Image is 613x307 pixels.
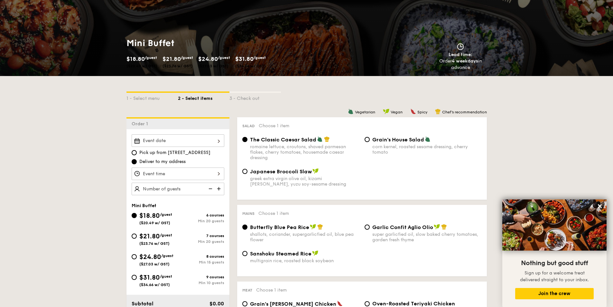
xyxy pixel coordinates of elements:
input: Deliver to my address [132,159,137,164]
span: Vegan [391,110,403,114]
div: Order in advance [432,58,489,71]
span: Mains [242,211,255,216]
span: ($34.66 w/ GST) [139,283,170,287]
span: ($23.76 w/ GST) [139,241,170,246]
img: icon-chef-hat.a58ddaea.svg [435,109,441,114]
span: $31.80 [235,55,254,62]
span: Subtotal [132,301,153,307]
span: /guest [145,55,157,60]
span: Choose 1 item [259,123,289,129]
span: ($34.66 w/ GST) [235,64,266,68]
img: icon-vegan.f8ff3823.svg [383,109,389,114]
img: icon-reduce.1d2dbef1.svg [205,183,215,195]
div: 1 - Select menu [126,93,178,102]
div: 7 courses [178,234,224,238]
span: Sign up for a welcome treat delivered straight to your inbox. [520,270,589,283]
span: Pick up from [STREET_ADDRESS] [139,149,210,156]
span: Butterfly Blue Pea Rice [250,224,309,230]
span: /guest [254,55,266,60]
span: The Classic Caesar Salad [250,137,316,143]
img: icon-add.58712e84.svg [215,183,224,195]
div: 8 courses [178,254,224,259]
input: Number of guests [132,183,224,195]
input: $18.80/guest($20.49 w/ GST)6 coursesMin 20 guests [132,213,137,218]
input: Event date [132,134,224,147]
span: $24.80 [198,55,218,62]
img: DSC07876-Edit02-Large.jpeg [502,199,607,251]
input: Oven-Roasted Teriyaki Chickenhouse-blend teriyaki sauce, baby bok choy, king oyster and shiitake ... [365,301,370,306]
img: icon-chef-hat.a58ddaea.svg [441,224,447,230]
span: /guest [160,233,172,237]
span: $0.00 [209,301,224,307]
span: Sanshoku Steamed Rice [250,251,311,257]
span: Garlic Confit Aglio Olio [372,224,433,230]
input: Event time [132,168,224,180]
span: $21.80 [163,55,181,62]
img: icon-vegan.f8ff3823.svg [434,224,440,230]
span: /guest [181,55,193,60]
img: icon-spicy.37a8142b.svg [337,301,343,306]
span: $21.80 [139,233,160,240]
div: 6 courses [178,213,224,217]
span: Lead time: [449,52,472,57]
img: icon-vegetarian.fe4039eb.svg [317,136,323,142]
img: icon-clock.2db775ea.svg [456,43,465,50]
span: Vegetarian [355,110,375,114]
input: The Classic Caesar Saladromaine lettuce, croutons, shaved parmesan flakes, cherry tomatoes, house... [242,137,247,142]
span: Grain's [PERSON_NAME] Chicken [250,301,336,307]
div: super garlicfied oil, slow baked cherry tomatoes, garden fresh thyme [372,232,482,243]
span: /guest [161,254,173,258]
div: Min 20 guests [178,219,224,223]
input: Pick up from [STREET_ADDRESS] [132,150,137,155]
div: 3 - Check out [229,93,281,102]
span: ($27.03 w/ GST) [198,64,228,68]
span: Oven-Roasted Teriyaki Chicken [372,301,455,307]
span: Mini Buffet [132,203,156,208]
div: 9 courses [178,275,224,279]
div: 2 - Select items [178,93,229,102]
span: $18.80 [139,212,160,220]
span: Spicy [417,110,427,114]
div: Min 20 guests [178,239,224,244]
span: Choose 1 item [256,287,287,293]
span: Grain's House Salad [372,137,424,143]
input: $24.80/guest($27.03 w/ GST)8 coursesMin 15 guests [132,254,137,259]
span: Choose 1 item [258,211,289,216]
span: Deliver to my address [139,158,186,165]
span: /guest [160,274,172,279]
button: Close [595,201,605,211]
span: $31.80 [139,274,160,282]
span: Order 1 [132,121,151,127]
div: greek extra virgin olive oil, kizami [PERSON_NAME], yuzu soy-sesame dressing [250,176,359,187]
div: Min 15 guests [178,260,224,264]
input: Sanshoku Steamed Ricemultigrain rice, roasted black soybean [242,251,247,256]
input: Butterfly Blue Pea Riceshallots, coriander, supergarlicfied oil, blue pea flower [242,225,247,230]
input: $21.80/guest($23.76 w/ GST)7 coursesMin 20 guests [132,234,137,239]
img: icon-vegan.f8ff3823.svg [310,224,316,230]
span: $24.80 [139,253,161,261]
img: icon-vegan.f8ff3823.svg [312,168,319,174]
div: corn kernel, roasted sesame dressing, cherry tomato [372,144,482,155]
span: ($20.49 w/ GST) [126,64,157,68]
span: /guest [218,55,230,60]
img: icon-vegan.f8ff3823.svg [312,250,319,256]
input: Grain's House Saladcorn kernel, roasted sesame dressing, cherry tomato [365,137,370,142]
div: romaine lettuce, croutons, shaved parmesan flakes, cherry tomatoes, housemade caesar dressing [250,144,359,160]
div: multigrain rice, roasted black soybean [250,258,359,264]
span: Nothing but good stuff [521,259,588,267]
img: icon-chef-hat.a58ddaea.svg [317,224,323,230]
span: Japanese Broccoli Slaw [250,168,312,175]
span: $18.80 [126,55,145,62]
div: shallots, coriander, supergarlicfied oil, blue pea flower [250,232,359,243]
img: icon-vegetarian.fe4039eb.svg [425,136,431,142]
img: icon-vegetarian.fe4039eb.svg [348,109,354,114]
span: Meat [242,288,252,293]
span: ($20.49 w/ GST) [139,221,170,225]
span: Salad [242,124,255,128]
span: ($27.03 w/ GST) [139,262,170,266]
img: icon-spicy.37a8142b.svg [410,109,416,114]
span: Chef's recommendation [442,110,487,114]
input: Grain's [PERSON_NAME] Chickennyonya [PERSON_NAME], masala powder, lemongrass [242,301,247,306]
input: Garlic Confit Aglio Oliosuper garlicfied oil, slow baked cherry tomatoes, garden fresh thyme [365,225,370,230]
button: Join the crew [515,288,594,299]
